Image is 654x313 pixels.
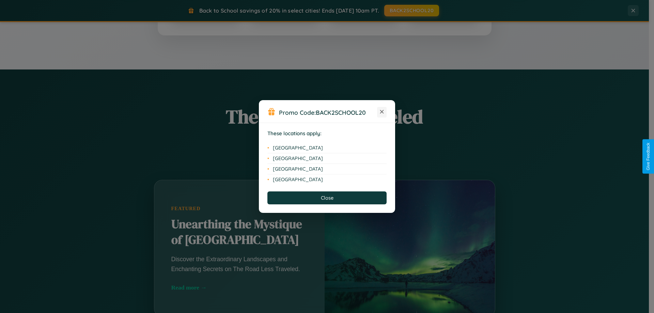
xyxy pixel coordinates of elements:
h3: Promo Code: [279,109,377,116]
li: [GEOGRAPHIC_DATA] [267,143,387,153]
div: Give Feedback [646,143,651,170]
li: [GEOGRAPHIC_DATA] [267,174,387,185]
b: BACK2SCHOOL20 [316,109,366,116]
li: [GEOGRAPHIC_DATA] [267,164,387,174]
button: Close [267,191,387,204]
li: [GEOGRAPHIC_DATA] [267,153,387,164]
strong: These locations apply: [267,130,322,137]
